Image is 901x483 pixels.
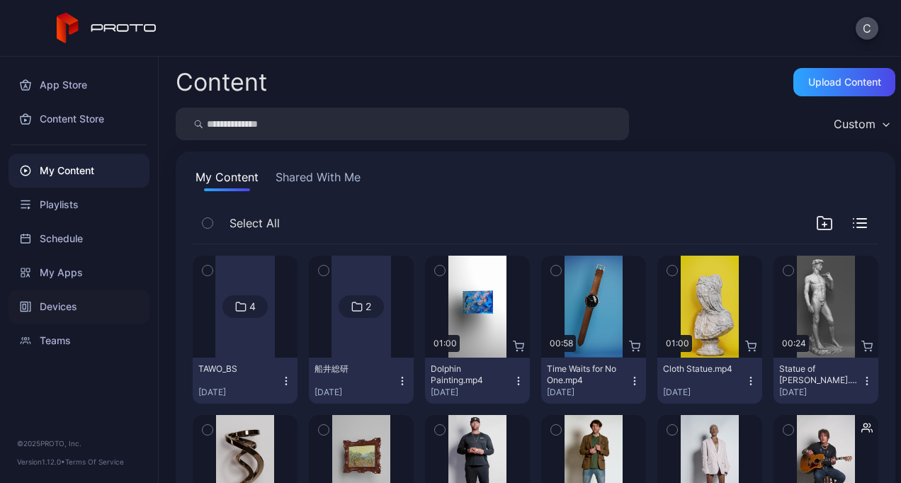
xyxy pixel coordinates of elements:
[17,458,65,466] span: Version 1.12.0 •
[425,358,530,404] button: Dolphin Painting.mp4[DATE]
[314,363,392,375] div: 船井総研
[663,387,745,398] div: [DATE]
[8,324,149,358] a: Teams
[663,363,741,375] div: Cloth Statue.mp4
[779,387,861,398] div: [DATE]
[198,363,276,375] div: TAWO_BS
[8,102,149,136] a: Content Store
[856,17,878,40] button: C
[808,76,881,88] div: Upload Content
[65,458,124,466] a: Terms Of Service
[657,358,762,404] button: Cloth Statue.mp4[DATE]
[547,387,629,398] div: [DATE]
[273,169,363,191] button: Shared With Me
[8,154,149,188] a: My Content
[541,358,646,404] button: Time Waits for No One.mp4[DATE]
[17,438,141,449] div: © 2025 PROTO, Inc.
[827,108,895,140] button: Custom
[793,68,895,96] button: Upload Content
[314,387,397,398] div: [DATE]
[365,300,371,313] div: 2
[249,300,256,313] div: 4
[431,363,509,386] div: Dolphin Painting.mp4
[229,215,280,232] span: Select All
[8,256,149,290] a: My Apps
[8,68,149,102] a: App Store
[198,387,280,398] div: [DATE]
[547,363,625,386] div: Time Waits for No One.mp4
[309,358,414,404] button: 船井総研[DATE]
[8,290,149,324] a: Devices
[779,363,857,386] div: Statue of David.mp4
[773,358,878,404] button: Statue of [PERSON_NAME].mp4[DATE]
[431,387,513,398] div: [DATE]
[193,169,261,191] button: My Content
[8,188,149,222] a: Playlists
[834,117,875,131] div: Custom
[193,358,297,404] button: TAWO_BS[DATE]
[8,222,149,256] a: Schedule
[176,70,267,94] div: Content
